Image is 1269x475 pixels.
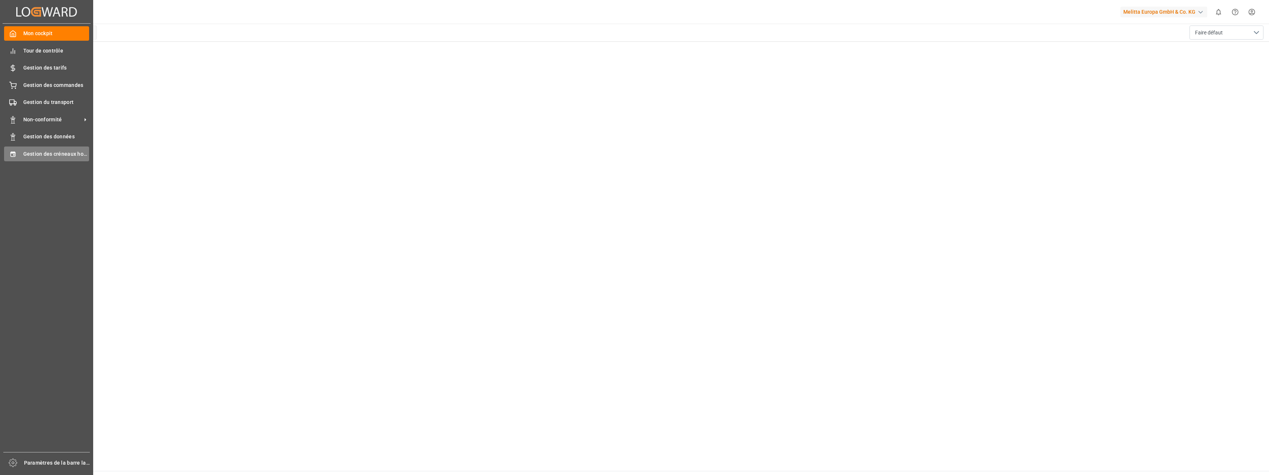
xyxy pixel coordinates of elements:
font: Melitta Europa GmbH & Co. KG [1123,8,1195,16]
button: Afficher 0 nouvelles notifications [1210,4,1227,20]
a: Mon cockpit [4,26,89,41]
button: Melitta Europa GmbH & Co. KG [1120,5,1210,19]
a: Tour de contrôle [4,43,89,58]
a: Gestion des tarifs [4,61,89,75]
span: Gestion des tarifs [23,64,89,72]
span: Gestion des données [23,133,89,141]
a: Gestion des commandes [4,78,89,92]
span: Faire défaut [1195,29,1223,37]
span: Gestion des commandes [23,81,89,89]
a: Gestion du transport [4,95,89,110]
a: Gestion des créneaux horaires [4,146,89,161]
button: Centre d’aide [1227,4,1243,20]
a: Gestion des données [4,129,89,144]
span: Gestion du transport [23,98,89,106]
span: Paramètres de la barre latérale [24,459,90,467]
span: Non-conformité [23,116,82,124]
span: Gestion des créneaux horaires [23,150,89,158]
button: Ouvrir le menu [1190,26,1263,40]
span: Tour de contrôle [23,47,89,55]
span: Mon cockpit [23,30,89,37]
